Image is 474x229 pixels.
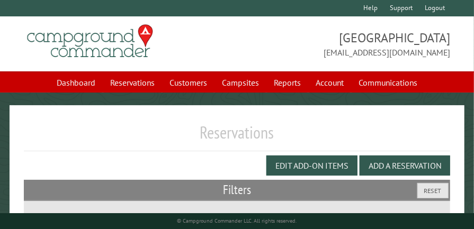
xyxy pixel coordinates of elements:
[266,155,357,176] button: Edit Add-on Items
[24,21,156,62] img: Campground Commander
[24,180,451,200] h2: Filters
[352,72,424,93] a: Communications
[237,29,451,59] span: [GEOGRAPHIC_DATA] [EMAIL_ADDRESS][DOMAIN_NAME]
[163,72,213,93] a: Customers
[216,72,265,93] a: Campsites
[360,155,450,176] button: Add a Reservation
[50,72,102,93] a: Dashboard
[417,183,449,198] button: Reset
[104,72,161,93] a: Reservations
[24,122,451,151] h1: Reservations
[267,72,307,93] a: Reports
[309,72,350,93] a: Account
[177,217,297,224] small: © Campground Commander LLC. All rights reserved.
